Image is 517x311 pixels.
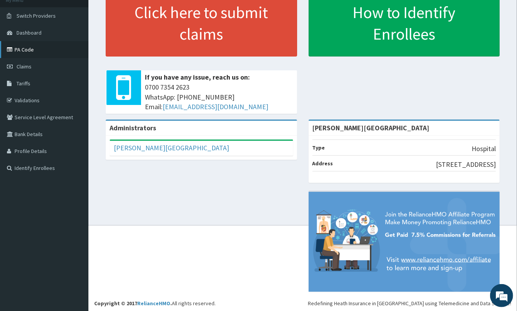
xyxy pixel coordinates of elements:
[114,143,229,152] a: [PERSON_NAME][GEOGRAPHIC_DATA]
[94,300,172,307] strong: Copyright © 2017 .
[17,12,56,19] span: Switch Providers
[126,4,145,22] div: Minimize live chat window
[137,300,170,307] a: RelianceHMO
[163,102,268,111] a: [EMAIL_ADDRESS][DOMAIN_NAME]
[472,144,496,154] p: Hospital
[308,299,511,307] div: Redefining Heath Insurance in [GEOGRAPHIC_DATA] using Telemedicine and Data Science!
[17,29,42,36] span: Dashboard
[14,38,31,58] img: d_794563401_company_1708531726252_794563401
[313,144,325,151] b: Type
[145,73,250,81] b: If you have any issue, reach us on:
[40,43,129,53] div: Chat with us now
[17,80,30,87] span: Tariffs
[145,82,293,112] span: 0700 7354 2623 WhatsApp: [PHONE_NUMBER] Email:
[4,210,146,237] textarea: Type your message and hit 'Enter'
[436,160,496,170] p: [STREET_ADDRESS]
[313,160,333,167] b: Address
[110,123,156,132] b: Administrators
[17,63,32,70] span: Claims
[313,123,430,132] strong: [PERSON_NAME][GEOGRAPHIC_DATA]
[309,192,500,292] img: provider-team-banner.png
[45,97,106,175] span: We're online!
